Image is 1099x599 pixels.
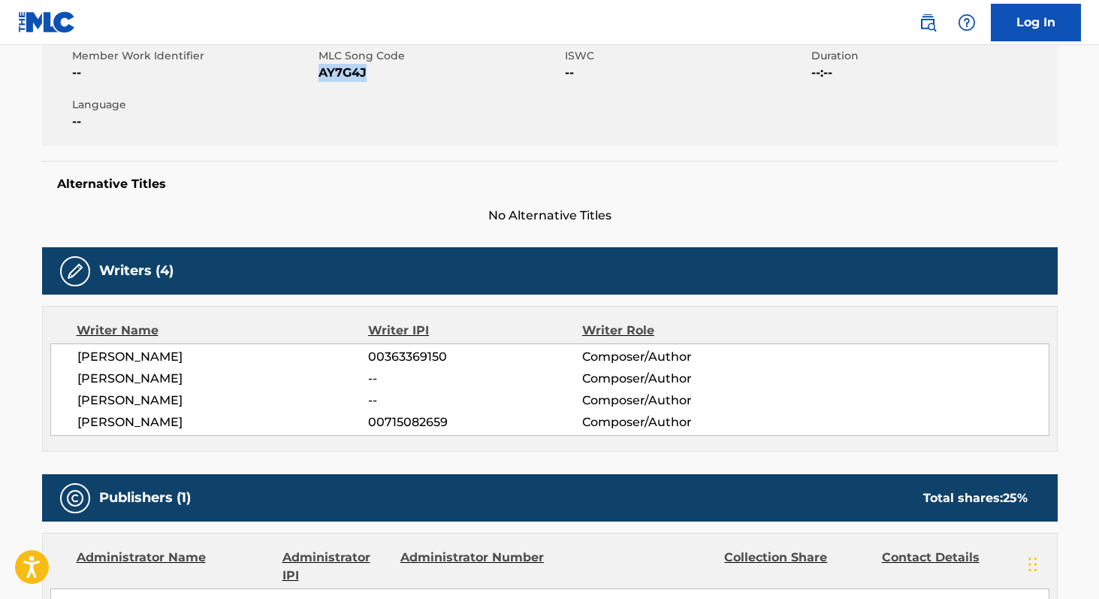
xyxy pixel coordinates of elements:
img: help [958,14,976,32]
span: Language [72,97,315,113]
div: Writer IPI [368,322,582,340]
span: No Alternative Titles [42,207,1058,225]
span: [PERSON_NAME] [77,370,369,388]
a: Log In [991,4,1081,41]
span: [PERSON_NAME] [77,392,369,410]
div: Help [952,8,982,38]
a: Public Search [913,8,943,38]
span: --:-- [811,64,1054,82]
h5: Writers (4) [99,262,174,280]
span: MLC Song Code [319,48,561,64]
span: ISWC [565,48,808,64]
iframe: Chat Widget [1024,527,1099,599]
h5: Alternative Titles [57,177,1043,192]
span: Composer/Author [582,348,777,366]
div: Administrator Number [400,549,546,585]
img: Publishers [66,489,84,507]
span: Duration [811,48,1054,64]
span: -- [72,64,315,82]
img: Writers [66,262,84,280]
span: Member Work Identifier [72,48,315,64]
div: Arrastar [1028,542,1037,587]
div: Collection Share [724,549,870,585]
span: -- [368,392,581,410]
div: Total shares: [923,489,1028,507]
span: [PERSON_NAME] [77,348,369,366]
span: Composer/Author [582,392,777,410]
img: search [919,14,937,32]
span: -- [72,113,315,131]
span: Composer/Author [582,413,777,431]
div: Widget de chat [1024,527,1099,599]
div: Administrator IPI [282,549,389,585]
div: Contact Details [882,549,1028,585]
span: AY7G4J [319,64,561,82]
span: -- [565,64,808,82]
span: [PERSON_NAME] [77,413,369,431]
div: Writer Name [77,322,369,340]
span: Composer/Author [582,370,777,388]
h5: Publishers (1) [99,489,191,507]
div: Administrator Name [77,549,271,585]
span: 00363369150 [368,348,581,366]
span: -- [368,370,581,388]
span: 00715082659 [368,413,581,431]
div: Writer Role [582,322,777,340]
img: MLC Logo [18,11,76,33]
span: 25 % [1003,491,1028,505]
